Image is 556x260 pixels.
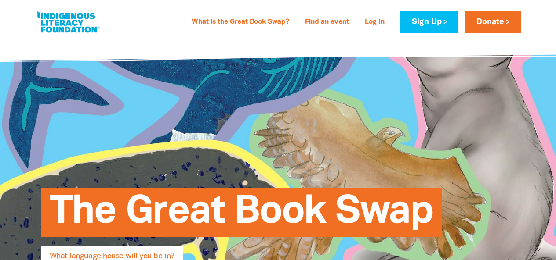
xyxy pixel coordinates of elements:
a: Sign Up [400,11,458,33]
a: Donate [465,11,521,33]
a: Find an event [300,15,354,29]
a: What is the Great Book Swap? [186,15,294,29]
span: The Great Book Swap [50,194,433,237]
a: Log In [360,15,390,29]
